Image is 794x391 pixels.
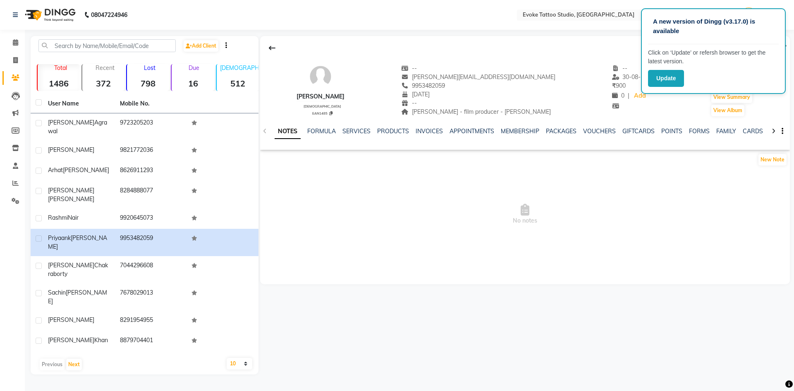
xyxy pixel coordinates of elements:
[43,94,115,113] th: User Name
[48,336,94,344] span: [PERSON_NAME]
[304,104,341,108] span: [DEMOGRAPHIC_DATA]
[115,256,187,283] td: 7044296608
[308,64,333,89] img: avatar
[743,127,763,135] a: CARDS
[48,195,94,203] span: [PERSON_NAME]
[115,181,187,209] td: 8284888077
[401,73,555,81] span: [PERSON_NAME][EMAIL_ADDRESS][DOMAIN_NAME]
[48,187,94,194] span: [PERSON_NAME]
[297,92,344,101] div: [PERSON_NAME]
[48,234,107,250] span: [PERSON_NAME]
[217,78,259,89] strong: 512
[48,214,68,221] span: rashmi
[184,40,218,52] a: Add Client
[82,78,124,89] strong: 372
[68,214,79,221] span: Nair
[48,289,107,305] span: [PERSON_NAME]
[38,78,80,89] strong: 1486
[172,78,214,89] strong: 16
[66,359,82,370] button: Next
[628,91,629,100] span: |
[220,64,259,72] p: [DEMOGRAPHIC_DATA]
[21,3,78,26] img: logo
[115,94,187,113] th: Mobile No.
[648,70,684,87] button: Update
[716,127,736,135] a: FAMILY
[583,127,616,135] a: VOUCHERS
[115,331,187,351] td: 8879704401
[173,64,214,72] p: Due
[115,209,187,229] td: 9920645073
[48,316,94,324] span: [PERSON_NAME]
[260,173,790,256] span: No notes
[401,82,445,89] span: 9953482059
[633,90,647,102] a: Add
[612,82,626,89] span: 900
[115,113,187,141] td: 9723205203
[501,127,539,135] a: MEMBERSHIP
[307,127,336,135] a: FORMULA
[41,64,80,72] p: Total
[612,82,616,89] span: ₹
[38,39,176,52] input: Search by Name/Mobile/Email/Code
[48,234,71,242] span: priyaank
[741,7,756,22] img: Admin
[622,127,655,135] a: GIFTCARDS
[377,127,409,135] a: PRODUCTS
[91,3,127,26] b: 08047224946
[48,166,63,174] span: Arhat
[416,127,443,135] a: INVOICES
[275,124,301,139] a: NOTES
[689,127,710,135] a: FORMS
[115,141,187,161] td: 9821772036
[115,161,187,181] td: 8626911293
[48,146,94,154] span: [PERSON_NAME]
[401,99,417,107] span: --
[612,92,624,99] span: 0
[342,127,371,135] a: SERVICES
[263,40,281,56] div: Back to Client
[300,110,344,116] div: EAN1485
[612,73,654,81] span: 30-08-2025
[130,64,169,72] p: Lost
[63,166,109,174] span: [PERSON_NAME]
[48,289,66,296] span: Sachin
[401,91,430,98] span: [DATE]
[546,127,576,135] a: PACKAGES
[711,91,752,103] button: View Summary
[48,119,94,126] span: [PERSON_NAME]
[648,48,779,66] p: Click on ‘Update’ or refersh browser to get the latest version.
[653,17,774,36] p: A new version of Dingg (v3.17.0) is available
[94,336,108,344] span: Khan
[115,229,187,256] td: 9953482059
[86,64,124,72] p: Recent
[115,283,187,311] td: 7678029013
[711,105,744,116] button: View Album
[758,154,787,166] button: New Note
[401,65,417,72] span: --
[115,311,187,331] td: 8291954955
[48,261,94,269] span: [PERSON_NAME]
[661,127,682,135] a: POINTS
[450,127,494,135] a: APPOINTMENTS
[401,108,551,115] span: [PERSON_NAME] - film producer - [PERSON_NAME]
[127,78,169,89] strong: 798
[612,65,628,72] span: --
